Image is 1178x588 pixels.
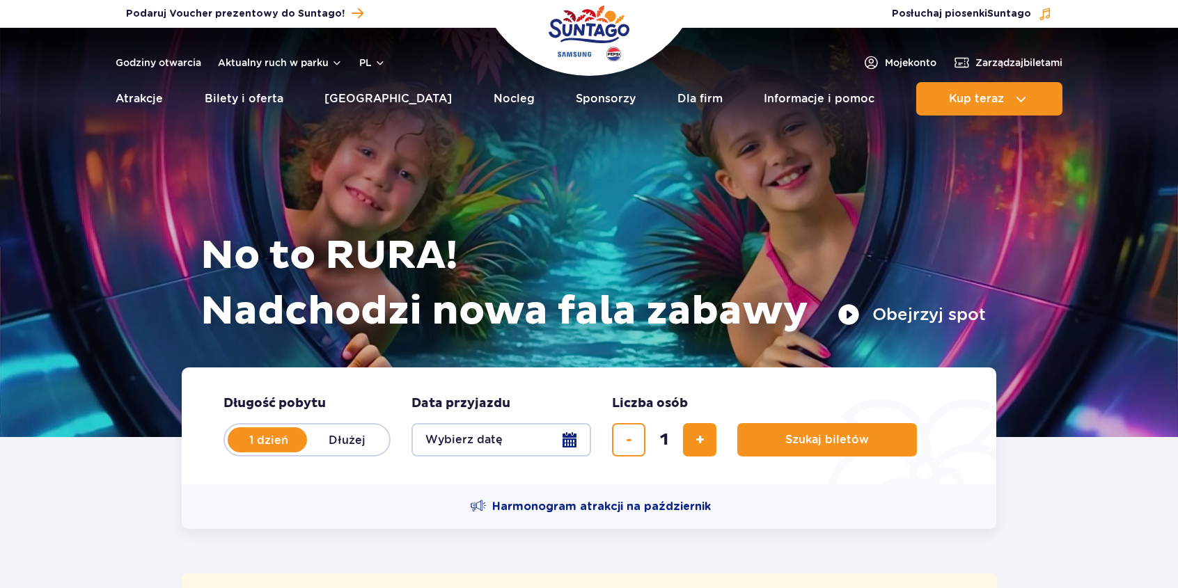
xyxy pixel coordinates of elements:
label: 1 dzień [229,425,308,454]
span: Szukaj biletów [785,434,869,446]
span: Harmonogram atrakcji na październik [492,499,711,514]
a: Bilety i oferta [205,82,283,116]
span: Moje konto [885,56,936,70]
a: Informacje i pomoc [764,82,874,116]
button: usuń bilet [612,423,645,456]
span: Podaruj Voucher prezentowy do Suntago! [126,7,345,21]
button: Wybierz datę [411,423,591,456]
span: Długość pobytu [223,395,326,412]
a: Nocleg [494,82,535,116]
a: Mojekonto [863,54,936,71]
button: Kup teraz [916,82,1062,116]
a: Atrakcje [116,82,163,116]
span: Posłuchaj piosenki [892,7,1031,21]
a: Godziny otwarcia [116,56,201,70]
a: Harmonogram atrakcji na październik [470,498,711,515]
span: Kup teraz [949,93,1004,105]
a: Dla firm [677,82,723,116]
button: pl [359,56,386,70]
a: [GEOGRAPHIC_DATA] [324,82,452,116]
a: Zarządzajbiletami [953,54,1062,71]
label: Dłużej [307,425,386,454]
button: Szukaj biletów [737,423,917,456]
span: Zarządzaj biletami [975,56,1062,70]
button: Posłuchaj piosenkiSuntago [892,7,1052,21]
form: Planowanie wizyty w Park of Poland [182,367,996,484]
a: Sponsorzy [576,82,636,116]
a: Podaruj Voucher prezentowy do Suntago! [126,4,363,23]
input: liczba biletów [647,423,681,456]
button: Aktualny ruch w parku [218,57,343,68]
button: Obejrzyj spot [838,303,986,326]
h1: No to RURA! Nadchodzi nowa fala zabawy [201,228,986,340]
span: Data przyjazdu [411,395,510,412]
span: Suntago [987,9,1031,19]
button: dodaj bilet [683,423,716,456]
span: Liczba osób [612,395,688,412]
